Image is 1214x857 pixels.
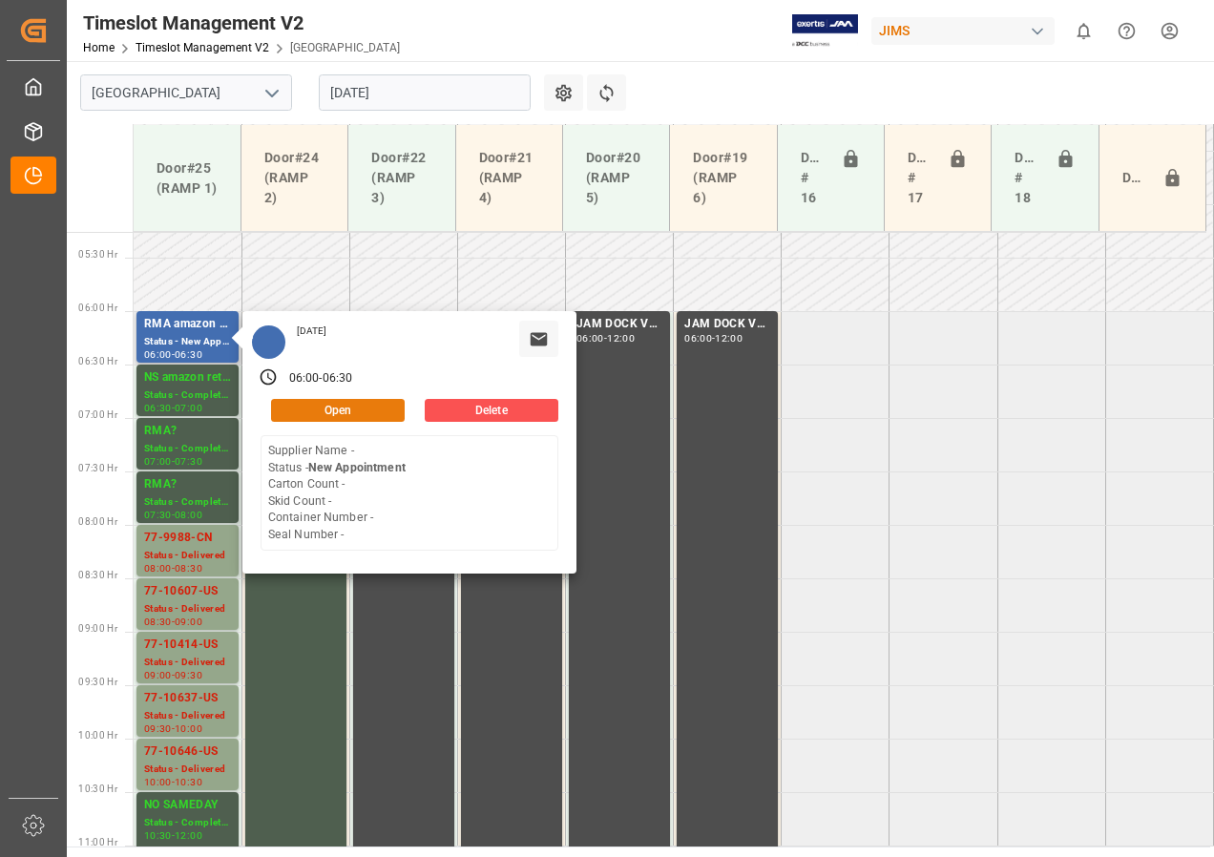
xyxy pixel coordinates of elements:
div: Status - Completed [144,815,231,831]
div: 06:00 [289,370,320,387]
span: 07:30 Hr [78,463,117,473]
span: 05:30 Hr [78,249,117,260]
div: RMA? [144,422,231,441]
div: 77-10607-US [144,582,231,601]
button: JIMS [871,12,1062,49]
span: 08:30 Hr [78,570,117,580]
div: JAM DOCK VOLUME CONTROL [576,315,662,334]
div: 07:30 [175,457,202,466]
div: 09:00 [175,617,202,626]
div: Door#21 (RAMP 4) [471,140,547,216]
div: 07:30 [144,511,172,519]
div: 08:00 [175,511,202,519]
div: JIMS [871,17,1055,45]
div: - [172,831,175,840]
div: Status - Completed [144,494,231,511]
div: 10:30 [144,831,172,840]
div: RMA? [144,475,231,494]
div: NO SAMEDAY [144,796,231,815]
div: RMA amazon returns [144,315,231,334]
div: Status - Delivered [144,548,231,564]
div: 07:00 [175,404,202,412]
span: 08:00 Hr [78,516,117,527]
div: 06:00 [144,350,172,359]
div: Status - Delivered [144,708,231,724]
div: 08:00 [144,564,172,573]
span: 09:30 Hr [78,677,117,687]
div: Door#19 (RAMP 6) [685,140,761,216]
div: Door#20 (RAMP 5) [578,140,654,216]
div: Timeslot Management V2 [83,9,400,37]
div: Status - Completed [144,387,231,404]
div: - [172,511,175,519]
button: Open [271,399,405,422]
div: 07:00 [144,457,172,466]
span: 07:00 Hr [78,409,117,420]
div: JAM DOCK VOLUME CONTROL [684,315,770,334]
b: New Appointment [308,461,406,474]
span: 10:30 Hr [78,784,117,794]
input: Type to search/select [80,74,292,111]
input: DD-MM-YYYY [319,74,531,111]
span: 09:00 Hr [78,623,117,634]
div: Doors # 18 [1007,140,1047,216]
div: 08:30 [175,564,202,573]
button: Delete [425,399,558,422]
div: Status - Completed [144,441,231,457]
button: show 0 new notifications [1062,10,1105,52]
div: 10:30 [175,778,202,786]
div: Status - Delivered [144,601,231,617]
button: Help Center [1105,10,1148,52]
div: - [172,457,175,466]
span: 06:30 Hr [78,356,117,366]
div: Door#25 (RAMP 1) [149,151,225,206]
div: Door#23 [1115,160,1155,197]
div: - [172,564,175,573]
div: - [172,671,175,679]
div: 06:00 [576,334,604,343]
div: 77-10637-US [144,689,231,708]
div: Status - Delivered [144,762,231,778]
div: - [712,334,715,343]
div: 12:00 [175,831,202,840]
span: 11:00 Hr [78,837,117,847]
div: - [172,404,175,412]
div: Door#22 (RAMP 3) [364,140,439,216]
div: Supplier Name - Status - Carton Count - Skid Count - Container Number - Seal Number - [268,443,406,543]
div: Doors # 17 [900,140,940,216]
div: - [172,778,175,786]
div: 77-10414-US [144,636,231,655]
a: Home [83,41,115,54]
div: - [319,370,322,387]
div: 12:00 [607,334,635,343]
div: Doors # 16 [793,140,833,216]
div: - [172,617,175,626]
div: 06:00 [684,334,712,343]
div: - [172,724,175,733]
div: Door#24 (RAMP 2) [257,140,332,216]
span: 10:00 Hr [78,730,117,741]
div: - [172,350,175,359]
div: 06:30 [175,350,202,359]
div: 06:30 [323,370,353,387]
div: NS amazon returns [144,368,231,387]
div: 77-9988-CN [144,529,231,548]
a: Timeslot Management V2 [136,41,269,54]
div: 06:30 [144,404,172,412]
div: 09:00 [144,671,172,679]
div: 77-10646-US [144,742,231,762]
div: 09:30 [175,671,202,679]
div: - [604,334,607,343]
button: open menu [257,78,285,108]
div: Status - Delivered [144,655,231,671]
span: 06:00 Hr [78,303,117,313]
img: Exertis%20JAM%20-%20Email%20Logo.jpg_1722504956.jpg [792,14,858,48]
div: 08:30 [144,617,172,626]
div: [DATE] [290,324,334,338]
div: 10:00 [175,724,202,733]
div: 10:00 [144,778,172,786]
div: 12:00 [715,334,743,343]
div: 09:30 [144,724,172,733]
div: Status - New Appointment [144,334,231,350]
